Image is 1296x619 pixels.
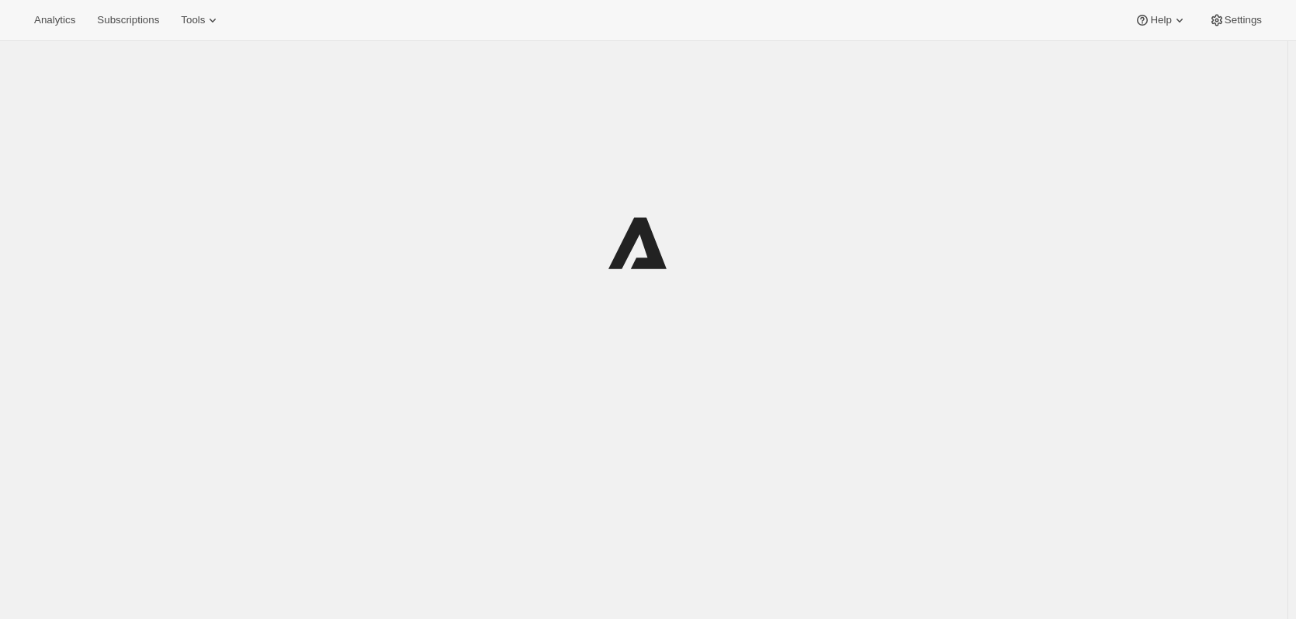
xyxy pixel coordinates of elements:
[34,14,75,26] span: Analytics
[1150,14,1171,26] span: Help
[97,14,159,26] span: Subscriptions
[181,14,205,26] span: Tools
[88,9,168,31] button: Subscriptions
[25,9,85,31] button: Analytics
[172,9,230,31] button: Tools
[1125,9,1196,31] button: Help
[1225,14,1262,26] span: Settings
[1200,9,1271,31] button: Settings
